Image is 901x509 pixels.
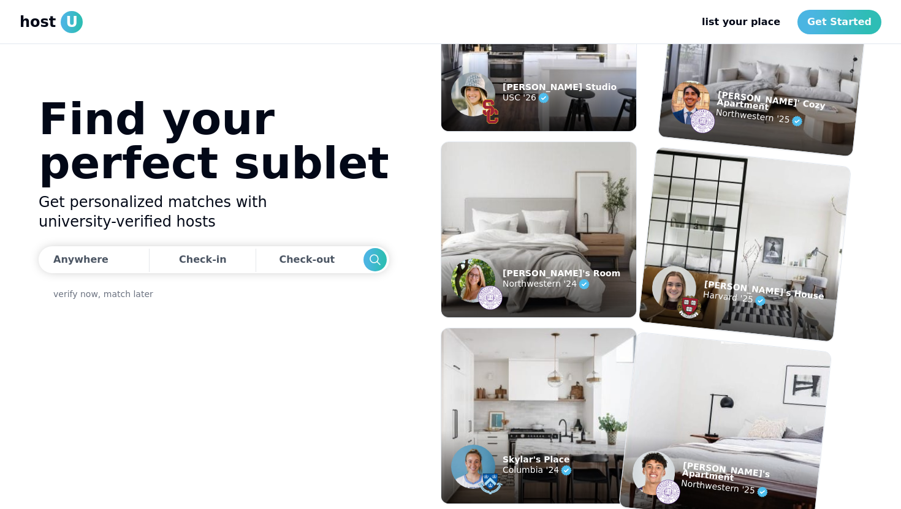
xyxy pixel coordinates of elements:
img: example listing host [650,264,698,312]
a: verify now, match later [53,288,153,300]
p: [PERSON_NAME]'s Apartment [682,461,819,490]
img: example listing host [478,99,503,124]
nav: Main [692,10,881,34]
img: example listing [441,142,636,317]
p: Columbia '24 [503,463,574,478]
img: example listing host [451,72,495,116]
div: Anywhere [53,252,108,267]
p: [PERSON_NAME]'s House [704,280,824,300]
p: [PERSON_NAME]'s Room [503,270,620,277]
img: example listing host [689,108,716,135]
img: example listing [441,328,636,503]
button: Anywhere [39,246,146,273]
span: U [61,11,83,33]
img: example listing host [451,445,495,489]
img: example listing [639,147,851,342]
p: Harvard '25 [702,287,824,314]
div: Dates trigger [39,246,389,273]
p: Northwestern '24 [503,277,620,292]
img: example listing host [676,293,703,320]
p: Northwestern '25 [715,105,856,135]
p: Skylar's Place [503,456,574,463]
img: example listing host [478,472,503,496]
h1: Find your perfect sublet [39,97,389,185]
img: example listing host [451,258,495,303]
img: example listing host [669,78,712,126]
h2: Get personalized matches with university-verified hosts [39,192,389,232]
img: example listing host [655,478,682,505]
a: list your place [692,10,790,34]
img: example listing host [631,449,677,497]
img: example listing host [478,285,503,310]
span: host [20,12,56,32]
div: Check-in [179,247,227,272]
p: [PERSON_NAME] Studio [503,83,617,91]
p: [PERSON_NAME]' Cozy Apartment [717,91,857,120]
p: Northwestern '25 [680,476,817,505]
p: USC '26 [503,91,617,105]
a: Get Started [797,10,881,34]
div: Check-out [279,247,340,272]
button: Search [363,248,387,271]
a: hostU [20,11,83,33]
